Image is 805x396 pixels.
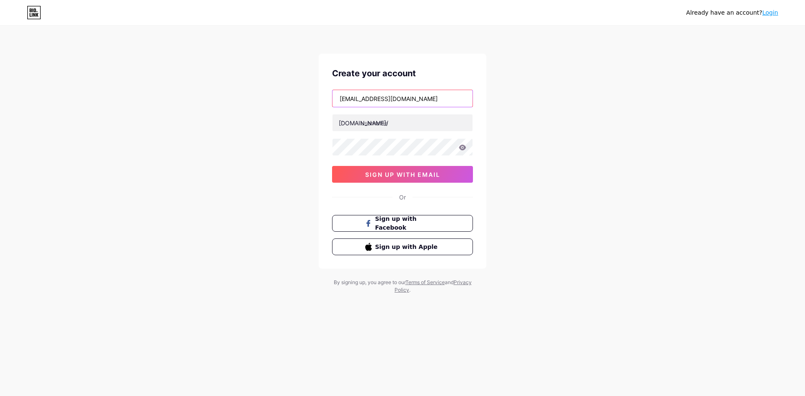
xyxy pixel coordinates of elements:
div: Create your account [332,67,473,80]
button: sign up with email [332,166,473,183]
input: Email [332,90,473,107]
div: By signing up, you agree to our and . [331,279,474,294]
a: Login [762,9,778,16]
span: sign up with email [365,171,440,178]
input: username [332,114,473,131]
span: Sign up with Facebook [375,215,440,232]
button: Sign up with Apple [332,238,473,255]
div: Already have an account? [686,8,778,17]
a: Terms of Service [405,279,445,285]
div: Or [399,193,406,202]
div: [DOMAIN_NAME]/ [339,119,388,127]
button: Sign up with Facebook [332,215,473,232]
span: Sign up with Apple [375,243,440,251]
